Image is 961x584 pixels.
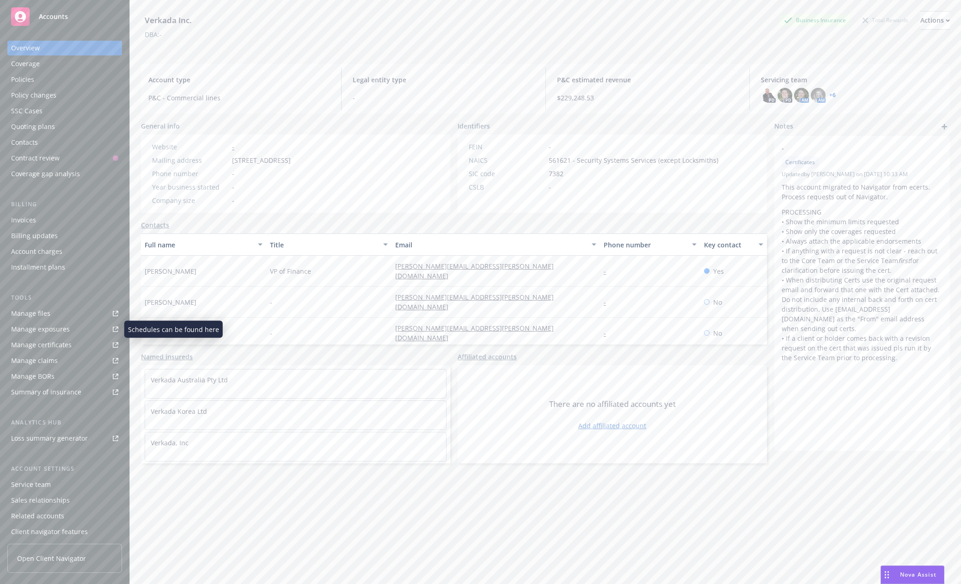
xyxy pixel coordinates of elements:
div: Policies [11,72,34,87]
button: Title [266,234,392,256]
span: P&C - Commercial lines [148,93,330,103]
div: Billing [7,200,122,209]
div: Overview [11,41,40,55]
div: Drag to move [881,566,893,584]
span: Servicing team [761,75,943,85]
div: SSC Cases [11,104,43,118]
a: - [604,329,613,338]
button: Phone number [600,234,700,256]
div: Total Rewards [858,14,913,26]
a: Verkada Korea Ltd [151,407,207,416]
div: Year business started [152,182,228,192]
span: Nova Assist [900,571,937,578]
div: Website [152,142,228,152]
span: Yes [713,266,724,276]
span: $229,248.53 [557,93,739,103]
span: Updated by [PERSON_NAME] on [DATE] 10:33 AM [782,170,943,178]
a: Policies [7,72,122,87]
a: Policy changes [7,88,122,103]
em: first [898,256,910,265]
span: Legal entity type [353,75,534,85]
span: Identifiers [458,121,490,131]
div: Account settings [7,464,122,473]
a: Verkada, Inc [151,438,189,447]
div: Full name [145,240,252,250]
div: Loss summary generator [11,431,88,446]
div: Email [395,240,586,250]
a: Manage BORs [7,369,122,384]
div: Manage BORs [11,369,55,384]
a: [PERSON_NAME][EMAIL_ADDRESS][PERSON_NAME][DOMAIN_NAME] [395,262,554,280]
div: Service team [11,477,51,492]
div: Phone number [604,240,686,250]
img: photo [761,88,776,103]
div: DBA: - [145,30,162,39]
img: photo [777,88,792,103]
div: CSLB [469,182,545,192]
a: Manage claims [7,353,122,368]
a: Related accounts [7,509,122,523]
a: Billing updates [7,228,122,243]
a: - [232,142,234,151]
div: Sales relationships [11,493,70,508]
a: Coverage [7,56,122,71]
span: - [549,142,551,152]
span: 7382 [549,169,563,178]
span: [STREET_ADDRESS] [232,155,291,165]
a: SSC Cases [7,104,122,118]
img: photo [794,88,809,103]
a: Invoices [7,213,122,227]
span: [PERSON_NAME] [145,266,196,276]
a: Client navigator features [7,524,122,539]
span: - [270,328,272,338]
span: Notes [774,121,793,132]
a: Coverage gap analysis [7,166,122,181]
div: Manage certificates [11,338,72,352]
a: Affiliated accounts [458,352,517,362]
a: Installment plans [7,260,122,275]
a: Summary of insurance [7,385,122,400]
div: Mailing address [152,155,228,165]
p: This account migrated to Navigator from ecerts. Process requests out of Navigator. [782,182,943,202]
span: - [782,143,918,153]
a: Contract review [7,151,122,166]
div: Summary of insurance [11,385,81,400]
button: Nova Assist [881,566,944,584]
a: Verkada Australia Pty Ltd [151,375,228,384]
div: Contract review [11,151,60,166]
img: photo [811,88,826,103]
div: -CertificatesUpdatedby [PERSON_NAME] on [DATE] 10:33 AMThis account migrated to Navigator from ec... [774,136,950,370]
span: Accounts [39,13,68,20]
a: +6 [829,92,836,98]
a: Loss summary generator [7,431,122,446]
span: 561621 - Security Systems Services (except Locksmiths) [549,155,718,165]
span: P&C estimated revenue [557,75,739,85]
a: Overview [7,41,122,55]
a: Contacts [7,135,122,150]
span: General info [141,121,180,131]
div: Tools [7,293,122,302]
span: No [713,328,722,338]
div: Analytics hub [7,418,122,427]
div: Title [270,240,378,250]
a: Manage certificates [7,338,122,352]
div: Phone number [152,169,228,178]
div: Policy changes [11,88,56,103]
span: VP of Finance [270,266,311,276]
a: - [604,298,613,307]
div: Manage files [11,306,50,321]
a: Manage files [7,306,122,321]
div: FEIN [469,142,545,152]
span: - [353,93,534,103]
a: Accounts [7,4,122,30]
div: Manage exposures [11,322,70,337]
button: Actions [920,11,950,30]
button: Email [392,234,600,256]
div: Verkada Inc. [141,14,196,26]
a: Manage exposures [7,322,122,337]
button: Key contact [700,234,767,256]
span: [PERSON_NAME] [145,297,196,307]
div: Company size [152,196,228,205]
div: Quoting plans [11,119,55,134]
div: Key contact [704,240,753,250]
